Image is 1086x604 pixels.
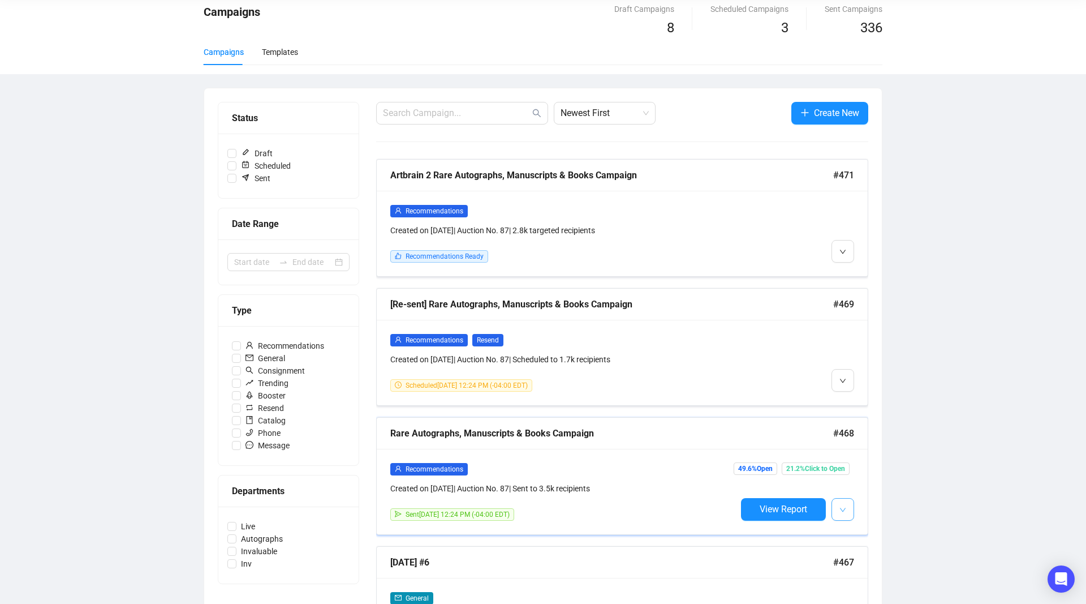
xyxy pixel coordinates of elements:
[839,249,846,255] span: down
[245,391,253,399] span: rocket
[406,594,429,602] span: General
[236,520,260,533] span: Live
[395,252,402,259] span: like
[833,168,854,182] span: #471
[395,382,402,388] span: clock-circle
[236,558,256,570] span: Inv
[667,20,674,36] span: 8
[376,288,868,406] a: [Re-sent] Rare Autographs, Manuscripts & Books Campaign#469userRecommendationsResendCreated on [D...
[833,426,854,440] span: #468
[236,160,295,172] span: Scheduled
[279,258,288,267] span: swap-right
[741,498,826,521] button: View Report
[245,404,253,412] span: retweet
[204,5,260,19] span: Campaigns
[472,334,503,346] span: Resend
[1048,566,1075,593] div: Open Intercom Messenger
[292,256,333,268] input: End date
[245,429,253,436] span: phone
[833,297,854,311] span: #469
[236,545,282,558] span: Invaluable
[734,462,777,475] span: 49.6% Open
[236,533,287,545] span: Autographs
[390,168,833,182] div: Artbrain 2 Rare Autographs, Manuscripts & Books Campaign
[241,402,288,414] span: Resend
[390,426,833,440] div: Rare Autographs, Manuscripts & Books Campaign
[241,340,329,352] span: Recommendations
[860,20,882,36] span: 336
[814,106,859,120] span: Create New
[710,3,788,15] div: Scheduled Campaigns
[782,462,850,475] span: 21.2% Click to Open
[791,102,868,125] button: Create New
[245,341,253,349] span: user
[236,172,275,185] span: Sent
[760,504,807,515] span: View Report
[395,336,402,343] span: user
[245,366,253,374] span: search
[245,416,253,424] span: book
[532,109,541,118] span: search
[390,297,833,311] div: [Re-sent] Rare Autographs, Manuscripts & Books Campaign
[406,252,484,260] span: Recommendations Ready
[232,303,345,318] div: Type
[245,441,253,449] span: message
[781,20,788,36] span: 3
[614,3,674,15] div: Draft Campaigns
[825,3,882,15] div: Sent Campaigns
[376,159,868,277] a: Artbrain 2 Rare Autographs, Manuscripts & Books Campaign#471userRecommendationsCreated on [DATE]|...
[241,389,290,402] span: Booster
[241,377,293,389] span: Trending
[390,555,833,569] div: [DATE] #6
[204,46,244,58] div: Campaigns
[390,353,736,366] div: Created on [DATE] | Auction No. 87 | Scheduled to 1.7k recipients
[395,207,402,214] span: user
[390,224,736,237] div: Created on [DATE] | Auction No. 87 | 2.8k targeted recipients
[232,484,345,498] div: Departments
[390,482,736,495] div: Created on [DATE] | Auction No. 87 | Sent to 3.5k recipients
[561,102,649,124] span: Newest First
[376,417,868,535] a: Rare Autographs, Manuscripts & Books Campaign#468userRecommendationsCreated on [DATE]| Auction No...
[279,258,288,267] span: to
[232,111,345,125] div: Status
[241,352,290,365] span: General
[395,511,402,517] span: send
[839,378,846,384] span: down
[234,256,274,268] input: Start date
[232,217,345,231] div: Date Range
[395,465,402,472] span: user
[383,106,530,120] input: Search Campaign...
[245,379,253,387] span: rise
[262,46,298,58] div: Templates
[406,207,463,215] span: Recommendations
[406,382,528,389] span: Scheduled [DATE] 12:24 PM (-04:00 EDT)
[241,365,309,377] span: Consignment
[839,507,846,513] span: down
[245,354,253,362] span: mail
[406,465,463,473] span: Recommendations
[800,108,809,117] span: plus
[241,414,290,427] span: Catalog
[406,511,510,519] span: Sent [DATE] 12:24 PM (-04:00 EDT)
[395,594,402,601] span: mail
[833,555,854,569] span: #467
[406,336,463,344] span: Recommendations
[241,439,294,452] span: Message
[241,427,285,439] span: Phone
[236,147,277,160] span: Draft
